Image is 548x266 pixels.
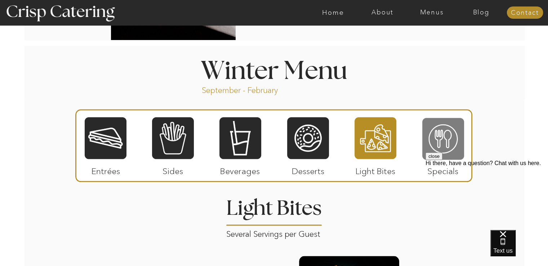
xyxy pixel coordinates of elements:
p: Desserts [284,159,332,180]
p: Entrées [82,159,130,180]
p: Light Bites [352,159,400,180]
iframe: podium webchat widget prompt [426,152,548,239]
a: Home [308,9,358,16]
p: Sides [149,159,197,180]
p: Beverages [216,159,264,180]
p: Specials [419,159,467,180]
h2: Light Bites [224,198,325,212]
h1: Winter Menu [174,59,374,80]
a: Contact [507,9,543,17]
p: September - February [202,85,301,93]
a: Menus [407,9,456,16]
a: Blog [456,9,506,16]
a: About [358,9,407,16]
p: Several Servings per Guest [226,227,322,235]
iframe: podium webchat widget bubble [490,230,548,266]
